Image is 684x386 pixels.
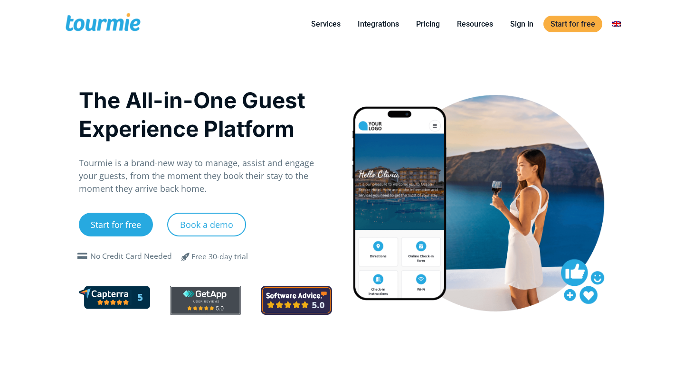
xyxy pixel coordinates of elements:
a: Services [304,18,348,30]
div: Free 30-day trial [191,251,248,263]
a: Start for free [543,16,602,32]
span:  [174,251,197,262]
a: Pricing [409,18,447,30]
a: Book a demo [167,213,246,236]
div: No Credit Card Needed [90,251,172,262]
a: Start for free [79,213,153,236]
p: Tourmie is a brand-new way to manage, assist and engage your guests, from the moment they book th... [79,157,332,195]
span:  [75,253,90,260]
a: Integrations [351,18,406,30]
h1: The All-in-One Guest Experience Platform [79,86,332,143]
a: Sign in [503,18,541,30]
a: Resources [450,18,500,30]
